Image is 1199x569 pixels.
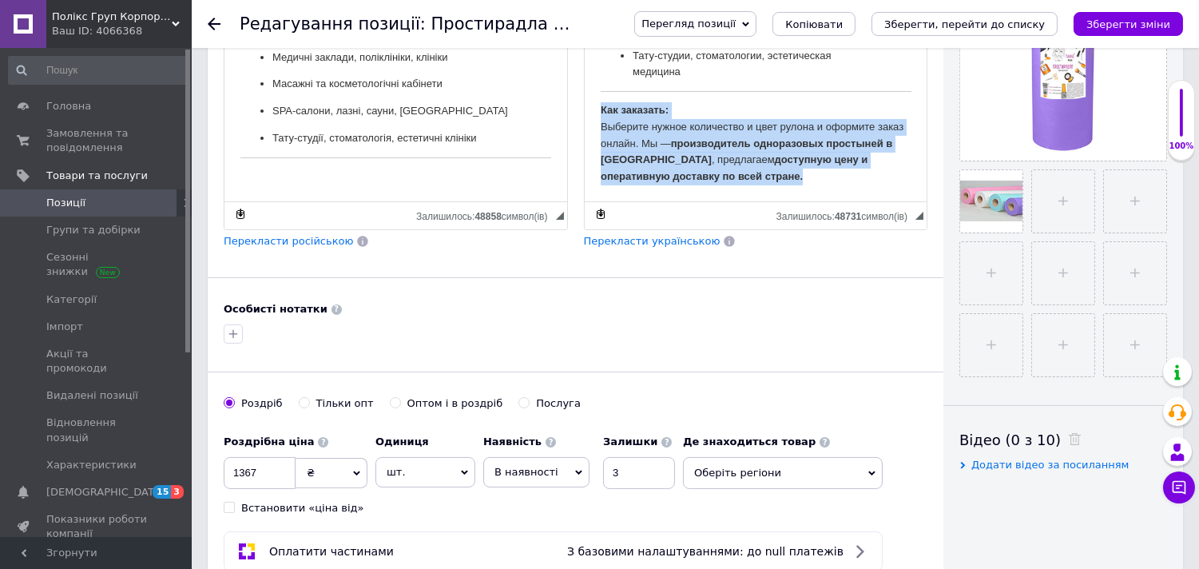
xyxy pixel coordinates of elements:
span: Полікс Груп Корпорейшн [52,10,172,24]
span: Замовлення та повідомлення [46,126,148,155]
span: ₴ [307,467,315,479]
p: Салоны красоты, SPA, сауны, солярии [48,19,295,36]
span: Відео (0 з 10) [959,432,1061,448]
h1: Редагування позиції: Простирадла Panni Mlada 0,8х500 м з спанбонду. Фіолетовий [240,14,974,34]
b: Одиниця [375,436,429,448]
span: 15 [153,485,171,499]
span: Перегляд позиції [641,18,736,30]
div: Кiлькiсть символiв [416,207,555,222]
span: Групи та добірки [46,223,141,237]
span: В наявності [494,466,558,478]
b: Особисті нотатки [224,303,328,315]
iframe: Редактор, 15646D7A-7D02-4BA3-B401-5D3A71A6EF81 [224,2,567,201]
span: Перекласти російською [224,235,353,247]
input: 0 [224,457,296,489]
a: Зробити резервну копію зараз [232,205,249,223]
div: Ваш ID: 4066368 [52,24,192,38]
span: 48858 [474,211,501,222]
span: Товари та послуги [46,169,148,183]
span: Оплатити частинами [269,545,394,558]
button: Зберегти зміни [1074,12,1183,36]
div: Роздріб [241,396,283,411]
div: Оптом і в роздріб [407,396,503,411]
button: Зберегти, перейти до списку [871,12,1058,36]
b: Де знаходиться товар [683,436,816,448]
div: 100% Якість заповнення [1168,80,1195,161]
a: Зробити резервну копію зараз [592,205,609,223]
p: Тату-студии, стоматологии, эстетическая медицина [48,46,295,80]
strong: Как заказать: [16,102,84,114]
span: Акції та промокоди [46,347,148,376]
input: - [603,457,675,489]
div: Тільки опт [316,396,374,411]
button: Копіювати [772,12,856,36]
span: Показники роботи компанії [46,512,148,541]
span: Відновлення позицій [46,416,148,444]
div: Кiлькiсть символiв [776,207,915,222]
span: Копіювати [785,18,843,30]
span: Потягніть для зміни розмірів [556,212,564,220]
input: Пошук [8,56,189,85]
p: Выберите нужное количество и цвет рулона и оформите заказ онлайн. Мы — , предлагаем [16,101,327,184]
span: Потягніть для зміни розмірів [915,212,923,220]
span: Сезонні знижки [46,250,148,279]
div: Повернутися назад [208,18,220,30]
iframe: Редактор, E420B98D-38B8-4098-9027-AEE1C8FEAC05 [585,2,927,201]
b: Наявність [483,436,542,448]
span: шт. [375,457,475,487]
span: Додати відео за посиланням [971,459,1130,471]
i: Зберегти зміни [1086,18,1170,30]
span: 3 [171,485,184,499]
span: Категорії [46,292,97,307]
span: Головна [46,99,91,113]
span: Видалені позиції [46,388,138,403]
strong: производитель одноразовых простыней в [GEOGRAPHIC_DATA] [16,136,308,165]
b: Роздрібна ціна [224,436,314,448]
span: З базовими налаштуваннями: до null платежів [567,545,844,558]
div: Встановити «ціна від» [241,501,364,515]
button: Чат з покупцем [1163,472,1195,503]
div: Послуга [536,396,581,411]
div: 100% [1169,141,1194,152]
span: Імпорт [46,320,83,334]
span: 48731 [835,211,861,222]
span: Позиції [46,196,85,210]
span: Оберіть регіони [683,457,883,489]
span: Характеристики [46,458,137,472]
span: [DEMOGRAPHIC_DATA] [46,485,165,499]
span: Перекласти українською [584,235,721,247]
b: Залишки [603,436,657,448]
i: Зберегти, перейти до списку [884,18,1045,30]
